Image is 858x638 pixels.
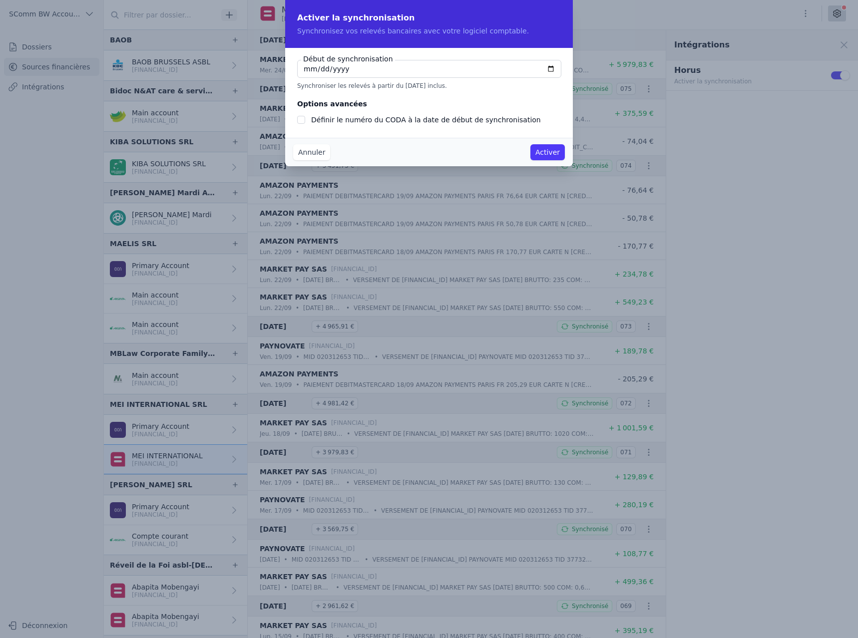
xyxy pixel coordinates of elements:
legend: Options avancées [297,98,367,110]
p: Synchroniser les relevés à partir du [DATE] inclus. [297,82,561,90]
p: Synchronisez vos relevés bancaires avec votre logiciel comptable. [297,26,561,36]
label: Début de synchronisation [301,54,395,64]
label: Définir le numéro du CODA à la date de début de synchronisation [311,116,541,124]
button: Activer [530,144,565,160]
h2: Activer la synchronisation [297,12,561,24]
button: Annuler [293,144,330,160]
